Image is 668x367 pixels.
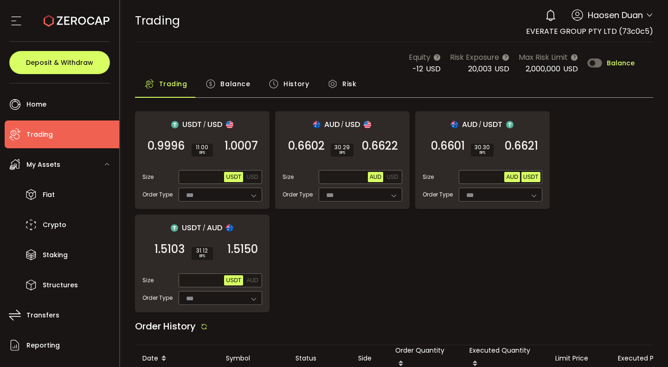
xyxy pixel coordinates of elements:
span: 1.5150 [227,245,258,254]
span: USD [426,63,441,74]
img: aud_portfolio.svg [451,121,458,128]
span: EVERATE GROUP PTY LTD (73c0c5) [526,26,653,37]
span: USDT [226,277,241,284]
span: Home [26,98,46,111]
span: Transfers [26,309,59,322]
button: USD [244,172,260,182]
span: Crypto [43,218,66,232]
i: BPS [195,150,209,156]
button: AUD [504,172,520,182]
span: AUD [506,174,518,180]
span: Size [423,173,434,181]
span: Order Type [423,190,453,199]
div: Limit Price [548,353,610,364]
img: usdt_portfolio.svg [171,121,179,128]
button: AUD [244,275,260,285]
span: Deposit & Withdraw [26,59,93,66]
span: Order Type [283,190,313,199]
img: aud_portfolio.svg [313,121,321,128]
button: AUD [368,172,383,182]
span: USD [246,174,258,180]
span: Risk [342,75,356,93]
i: BPS [475,150,490,156]
span: USD [563,63,578,74]
span: History [283,75,309,93]
span: Trading [159,75,187,93]
span: Haosen Duan [588,9,643,21]
em: / [203,120,206,129]
button: USDT [224,275,243,285]
span: Order Type [142,190,173,199]
span: Size [142,173,154,181]
button: Deposit & Withdraw [9,51,110,74]
span: Trading [135,13,180,29]
em: / [341,120,344,129]
span: Order History [135,320,196,333]
span: 0.6602 [288,141,325,151]
span: 11.00 [195,145,209,150]
span: 1.5103 [154,245,185,254]
span: USDT [483,119,502,130]
span: 1.0007 [225,141,258,151]
span: AUD [246,277,258,284]
span: 30.30 [475,145,490,150]
span: 0.6621 [505,141,538,151]
span: AUD [207,222,222,234]
span: USD [386,174,398,180]
span: 20,003 [468,63,492,74]
div: Symbol [218,353,288,364]
div: Side [351,353,388,364]
i: BPS [334,150,350,156]
span: Reporting [26,339,60,352]
span: Risk Exposure [450,51,499,63]
span: Structures [43,278,78,292]
em: / [203,224,206,232]
img: usdt_portfolio.svg [171,224,178,232]
em: / [479,120,482,129]
span: 2,000,000 [526,63,560,74]
span: Size [283,173,294,181]
span: Size [142,276,154,285]
img: usd_portfolio.svg [226,121,233,128]
div: Date [135,351,218,367]
span: 0.9996 [148,141,185,151]
span: AUD [324,119,340,130]
span: -12 [412,63,423,74]
i: BPS [195,253,209,259]
span: 30.29 [334,145,350,150]
img: usdt_portfolio.svg [506,121,514,128]
span: 0.6622 [362,141,398,151]
span: USD [495,63,509,74]
span: USDT [226,174,241,180]
span: USDT [523,174,539,180]
span: AUD [462,119,477,130]
div: Status [288,353,351,364]
span: Balance [220,75,250,93]
span: 31.12 [195,248,209,253]
span: Fiat [43,188,55,202]
iframe: Chat Widget [558,267,668,367]
span: USD [207,119,222,130]
img: aud_portfolio.svg [226,224,233,232]
span: Equity [409,51,430,63]
span: USDT [182,119,202,130]
span: My Assets [26,158,60,171]
span: USD [345,119,360,130]
button: USD [385,172,400,182]
span: 0.6601 [431,141,465,151]
span: Staking [43,248,68,262]
span: Order Type [142,294,173,302]
span: Trading [26,128,53,141]
span: USDT [182,222,201,234]
button: USDT [224,172,243,182]
span: AUD [370,174,381,180]
span: Max Risk Limit [519,51,568,63]
img: usd_portfolio.svg [364,121,371,128]
span: Balance [607,60,635,66]
button: USDT [521,172,540,182]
